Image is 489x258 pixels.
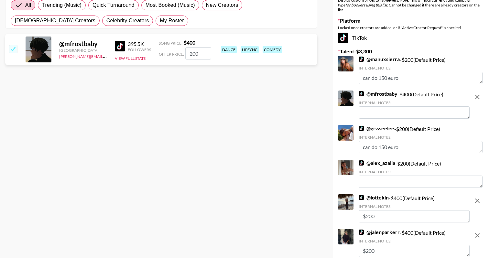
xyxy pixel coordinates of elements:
span: All [25,1,31,9]
textarea: $200 [359,245,470,257]
div: - $ 200 (Default Price) [359,125,483,153]
div: Internal Notes: [359,66,483,70]
div: - $ 400 (Default Price) [359,194,470,222]
div: - $ 400 (Default Price) [359,229,470,257]
a: @manuxsierra [359,56,400,62]
img: TikTok [359,91,364,96]
em: for bookers using this list [345,3,387,7]
div: Followers [128,47,151,52]
textarea: can do 150 euro [359,141,483,153]
textarea: $200 [359,210,470,222]
textarea: can do 150 euro [359,72,483,84]
div: - $ 200 (Default Price) [359,160,483,188]
label: Talent - $ 3,300 [338,48,484,55]
div: lipsync [241,46,259,53]
img: TikTok [359,195,364,200]
img: TikTok [359,230,364,235]
div: Internal Notes: [359,100,470,105]
img: TikTok [359,160,364,166]
a: @lottekln [359,194,389,201]
button: remove [471,194,484,207]
div: Locked once creators are added, or if "Active Creator Request" is checked. [338,25,484,30]
div: Internal Notes: [359,204,470,209]
button: View Full Stats [115,56,146,61]
a: [PERSON_NAME][EMAIL_ADDRESS][DOMAIN_NAME] [59,53,155,59]
div: comedy [263,46,282,53]
span: Most Booked (Music) [146,1,195,9]
a: @gissseelee [359,125,394,132]
div: 395.5K [128,41,151,47]
strong: $ 400 [184,39,195,46]
a: @alex_azalia [359,160,395,166]
span: Trending (Music) [42,1,81,9]
div: Internal Notes: [359,135,483,140]
div: Internal Notes: [359,169,483,174]
span: My Roster [160,17,184,25]
div: TikTok [338,33,484,43]
span: New Creators [206,1,238,9]
img: TikTok [115,41,125,51]
img: TikTok [338,33,348,43]
div: @ mfrostbaby [59,40,107,48]
label: Platform [338,17,484,24]
a: @mfrostbaby [359,91,397,97]
button: remove [471,229,484,242]
img: TikTok [359,57,364,62]
div: - $ 400 (Default Price) [359,91,470,119]
span: Celebrity Creators [106,17,149,25]
input: 400 [185,47,211,59]
img: TikTok [359,126,364,131]
span: Offer Price: [159,52,184,57]
div: - $ 200 (Default Price) [359,56,483,84]
div: [GEOGRAPHIC_DATA] [59,48,107,53]
div: dance [221,46,237,53]
div: Internal Notes: [359,239,470,243]
a: @jalenparkerr [359,229,400,235]
button: remove [471,91,484,103]
span: Song Price: [159,41,182,46]
span: [DEMOGRAPHIC_DATA] Creators [15,17,95,25]
span: Quick Turnaround [92,1,135,9]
